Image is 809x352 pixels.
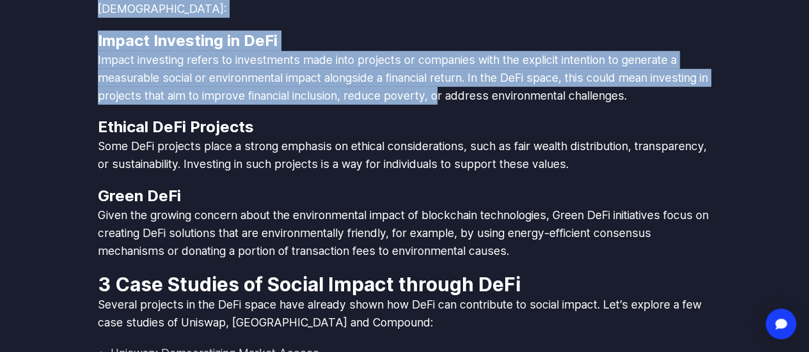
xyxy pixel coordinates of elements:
strong: Ethical DeFi Projects [98,118,254,136]
p: Impact investing refers to investments made into projects or companies with the explicit intentio... [98,51,712,105]
strong: Green DeFi [98,187,181,205]
div: Open Intercom Messenger [766,309,796,339]
p: Given the growing concern about the environmental impact of blockchain technologies, Green DeFi i... [98,206,712,260]
strong: 3 Case Studies of Social Impact through DeFi [98,273,521,296]
p: Some DeFi projects place a strong emphasis on ethical considerations, such as fair wealth distrib... [98,137,712,173]
p: Several projects in the DeFi space have already shown how DeFi can contribute to social impact. L... [98,296,712,332]
strong: Impact Investing in DeFi [98,31,278,50]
